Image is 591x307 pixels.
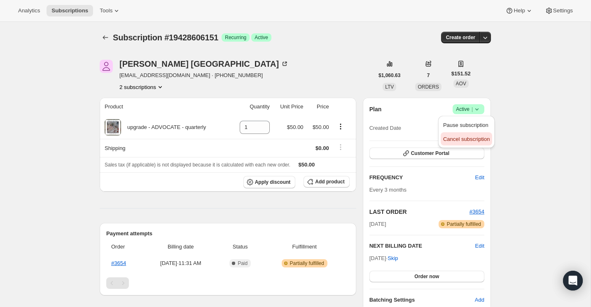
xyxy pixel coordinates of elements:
span: Peggy Stanford [100,60,113,73]
th: Unit Price [272,98,306,116]
button: Apply discount [243,176,296,188]
th: Shipping [100,139,230,157]
span: $50.00 [299,162,315,168]
th: Product [100,98,230,116]
button: Pause subscription [441,118,492,131]
span: $1,060.63 [378,72,400,79]
span: ORDERS [418,84,439,90]
button: Settings [540,5,578,16]
div: Open Intercom Messenger [563,271,583,291]
h2: FREQUENCY [369,173,475,182]
button: Add [470,293,489,307]
span: Cancel subscription [443,136,490,142]
button: Add product [304,176,349,187]
span: $50.00 [287,124,304,130]
span: [DATE] · [369,255,398,261]
button: Create order [441,32,480,43]
span: Pause subscription [443,122,488,128]
span: Created Date [369,124,401,132]
img: product img [105,119,121,136]
span: AOV [456,81,466,87]
span: Apply discount [255,179,291,185]
button: Shipping actions [334,143,347,152]
button: Tools [95,5,126,16]
button: Cancel subscription [441,132,492,145]
button: Customer Portal [369,148,484,159]
span: [EMAIL_ADDRESS][DOMAIN_NAME] · [PHONE_NUMBER] [119,71,289,80]
span: Every 3 months [369,187,406,193]
button: Order now [369,271,484,282]
span: Active [456,105,481,113]
span: Help [514,7,525,14]
span: Tools [100,7,112,14]
span: Create order [446,34,475,41]
a: #3654 [111,260,126,266]
button: 7 [422,70,435,81]
span: Add [475,296,484,304]
button: Analytics [13,5,45,16]
span: Status [221,243,259,251]
button: #3654 [470,208,484,216]
span: Analytics [18,7,40,14]
span: Sales tax (if applicable) is not displayed because it is calculated with each new order. [105,162,290,168]
div: [PERSON_NAME] [GEOGRAPHIC_DATA] [119,60,289,68]
h2: LAST ORDER [369,208,470,216]
th: Order [106,238,143,256]
span: Active [255,34,268,41]
span: Add product [315,178,344,185]
span: Partially fulfilled [447,221,481,227]
button: Edit [470,171,489,184]
span: Paid [238,260,248,267]
button: Help [500,5,538,16]
th: Quantity [230,98,272,116]
span: Partially fulfilled [290,260,324,267]
button: Product actions [119,83,164,91]
span: Customer Portal [411,150,449,157]
h2: NEXT BILLING DATE [369,242,475,250]
button: $1,060.63 [374,70,405,81]
span: [DATE] · 11:31 AM [145,259,216,267]
span: Recurring [225,34,246,41]
h2: Payment attempts [106,230,350,238]
span: Billing date [145,243,216,251]
span: [DATE] [369,220,386,228]
span: $0.00 [315,145,329,151]
nav: Pagination [106,277,350,289]
span: $50.00 [313,124,329,130]
th: Price [306,98,332,116]
h2: Plan [369,105,382,113]
span: 7 [427,72,430,79]
span: Settings [553,7,573,14]
span: Subscription #19428606151 [113,33,218,42]
span: LTV [385,84,394,90]
span: | [472,106,473,112]
button: Edit [475,242,484,250]
span: Edit [475,173,484,182]
span: Fulfillment [264,243,345,251]
button: Subscriptions [100,32,111,43]
a: #3654 [470,209,484,215]
span: Order now [414,273,439,280]
button: Product actions [334,122,347,131]
h6: Batching Settings [369,296,475,304]
div: upgrade - ADVOCATE - quarterly [121,123,206,131]
span: Subscriptions [51,7,88,14]
button: Skip [383,252,403,265]
button: Subscriptions [47,5,93,16]
span: $151.52 [451,70,471,78]
span: Skip [388,254,398,262]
